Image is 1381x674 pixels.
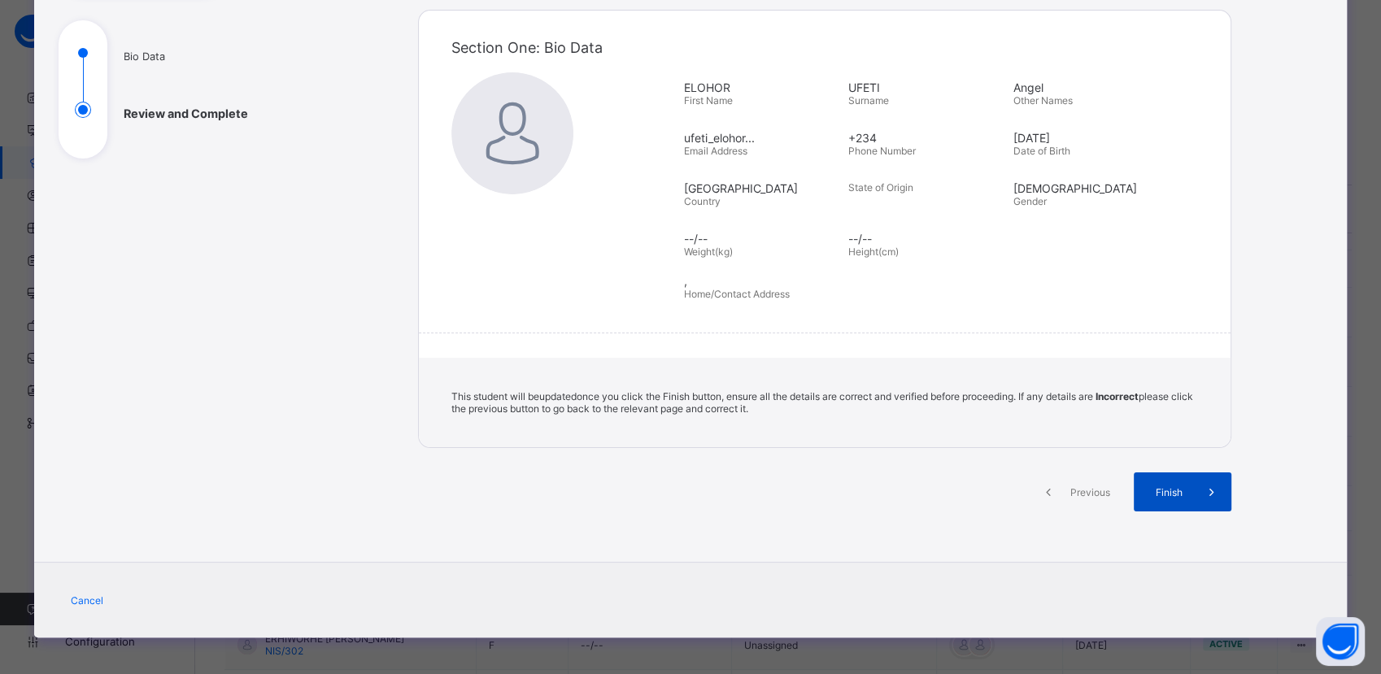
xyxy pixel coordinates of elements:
span: This student will be updated once you click the Finish button, ensure all the details are correct... [451,390,1193,415]
span: Phone Number [848,145,916,157]
span: State of Origin [848,181,913,194]
span: Cancel [71,594,103,607]
span: Finish [1146,486,1192,498]
span: Gender [1013,195,1047,207]
button: Open asap [1316,617,1365,666]
span: Angel [1013,80,1170,94]
span: ELOHOR [683,80,840,94]
b: Incorrect [1096,390,1139,402]
span: --/-- [683,232,840,246]
span: [GEOGRAPHIC_DATA] [683,181,840,195]
span: --/-- [848,232,1005,246]
span: [DEMOGRAPHIC_DATA] [1013,181,1170,195]
span: Section One: Bio Data [451,39,603,56]
span: Other Names [1013,94,1073,107]
img: default.svg [451,72,573,194]
span: ufeti_elohor... [683,131,840,145]
span: +234 [848,131,1005,145]
span: Previous [1068,486,1113,498]
span: Country [683,195,720,207]
span: Date of Birth [1013,145,1070,157]
span: Weight(kg) [683,246,732,258]
span: Email Address [683,145,747,157]
span: Surname [848,94,889,107]
span: , [683,274,1206,288]
span: [DATE] [1013,131,1170,145]
span: Home/Contact Address [683,288,789,300]
span: Height(cm) [848,246,899,258]
span: First Name [683,94,732,107]
span: UFETI [848,80,1005,94]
